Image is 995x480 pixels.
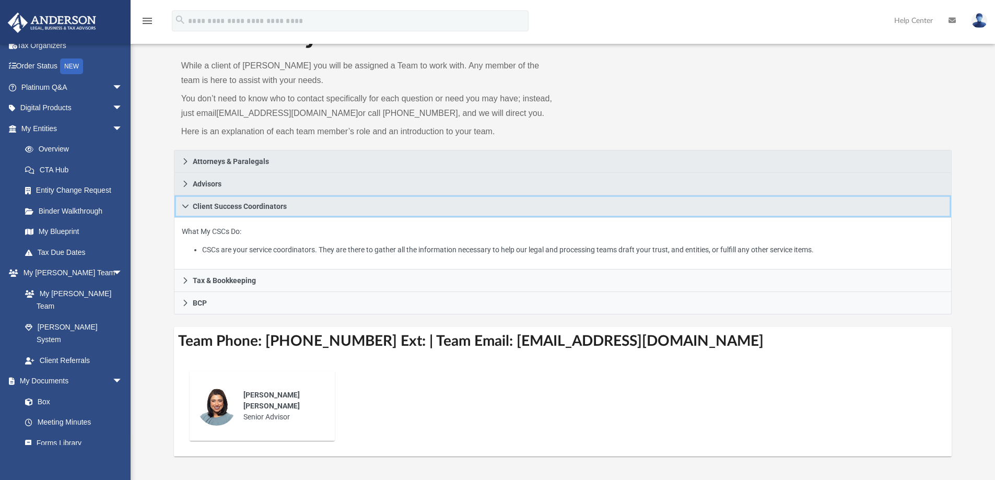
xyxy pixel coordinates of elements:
a: [EMAIL_ADDRESS][DOMAIN_NAME] [216,109,358,118]
span: BCP [193,299,207,307]
span: arrow_drop_down [112,98,133,119]
a: [PERSON_NAME] System [15,317,133,350]
a: Entity Change Request [15,180,138,201]
span: Attorneys & Paralegals [193,158,269,165]
h3: Team Phone: [PHONE_NUMBER] Ext: | Team Email: [EMAIL_ADDRESS][DOMAIN_NAME] [174,327,952,356]
i: menu [141,15,154,27]
span: arrow_drop_down [112,263,133,284]
a: Meeting Minutes [15,412,133,433]
a: Tax & Bookkeeping [174,270,952,292]
span: Advisors [193,180,221,188]
a: My Documentsarrow_drop_down [7,371,133,392]
a: Attorneys & Paralegals [174,150,952,173]
div: NEW [60,58,83,74]
span: [PERSON_NAME] [PERSON_NAME] [243,391,300,410]
p: While a client of [PERSON_NAME] you will be assigned a Team to work with. Any member of the team ... [181,58,556,88]
a: menu [141,20,154,27]
a: Tax Due Dates [15,242,138,263]
a: Client Referrals [15,350,133,371]
a: Platinum Q&Aarrow_drop_down [7,77,138,98]
div: Senior Advisor [236,382,327,430]
a: Binder Walkthrough [15,201,138,221]
span: Tax & Bookkeeping [193,277,256,284]
img: User Pic [971,13,987,28]
span: arrow_drop_down [112,77,133,98]
a: Tax Organizers [7,35,138,56]
span: Client Success Coordinators [193,203,287,210]
p: Here is an explanation of each team member’s role and an introduction to your team. [181,124,556,139]
a: BCP [174,292,952,314]
a: Advisors [174,173,952,195]
a: Box [15,391,128,412]
a: Forms Library [15,432,128,453]
a: CTA Hub [15,159,138,180]
p: What My CSCs Do: [182,225,944,256]
a: Digital Productsarrow_drop_down [7,98,138,119]
a: My [PERSON_NAME] Team [15,283,128,317]
p: You don’t need to know who to contact specifically for each question or need you may have; instea... [181,91,556,121]
i: search [174,14,186,26]
a: My Entitiesarrow_drop_down [7,118,138,139]
a: My Blueprint [15,221,133,242]
div: Client Success Coordinators [174,218,952,270]
li: CSCs are your service coordinators. They are there to gather all the information necessary to hel... [202,243,944,256]
span: arrow_drop_down [112,371,133,392]
a: Order StatusNEW [7,56,138,77]
span: arrow_drop_down [112,118,133,139]
img: Senior Advisor Pic [197,387,236,426]
a: Client Success Coordinators [174,195,952,218]
a: My [PERSON_NAME] Teamarrow_drop_down [7,263,133,284]
img: Anderson Advisors Platinum Portal [5,13,99,33]
a: Overview [15,139,138,160]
